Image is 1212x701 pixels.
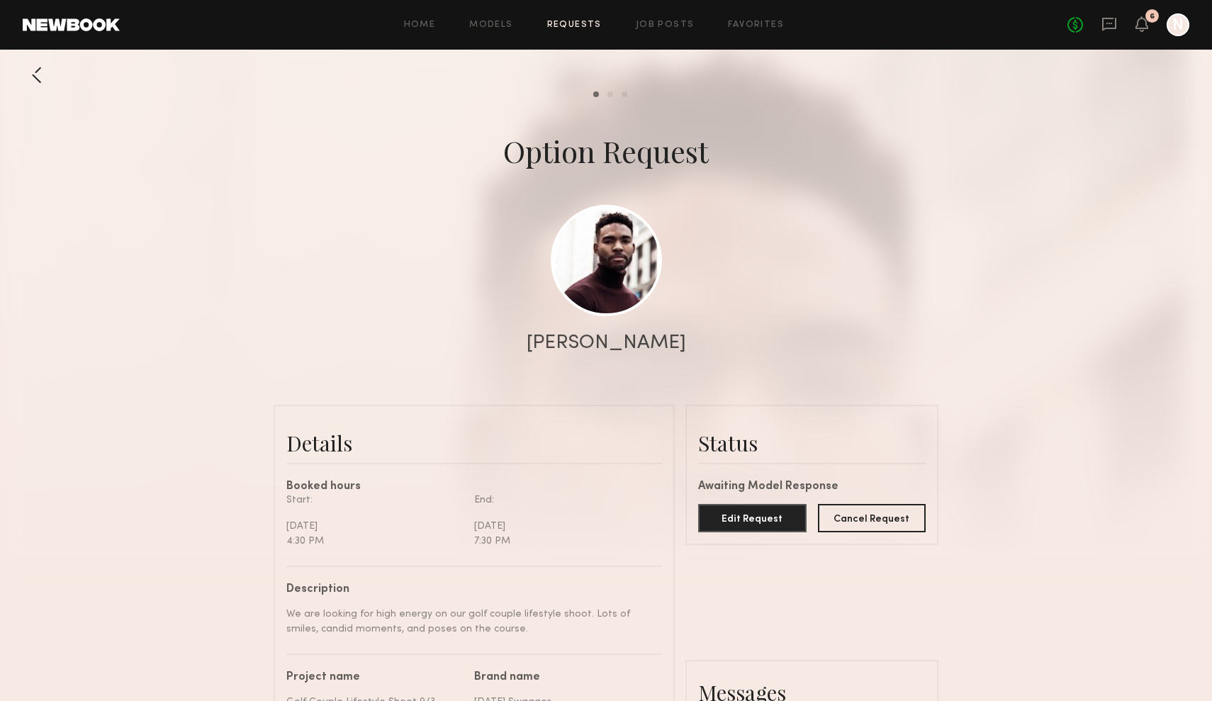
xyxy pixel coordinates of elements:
button: Cancel Request [818,504,926,532]
a: Models [469,21,512,30]
div: Booked hours [286,481,662,493]
div: We are looking for high energy on our golf couple lifestyle shoot. Lots of smiles, candid moments... [286,607,651,636]
div: [PERSON_NAME] [527,333,686,353]
div: Project name [286,672,464,683]
a: Requests [547,21,602,30]
a: Home [404,21,436,30]
div: Brand name [474,672,651,683]
div: [DATE] [286,519,464,534]
div: 7:30 PM [474,534,651,549]
button: Edit Request [698,504,807,532]
a: Job Posts [636,21,695,30]
div: Start: [286,493,464,507]
div: [DATE] [474,519,651,534]
a: N [1167,13,1189,36]
div: Awaiting Model Response [698,481,926,493]
div: Description [286,584,651,595]
div: 4:30 PM [286,534,464,549]
div: Details [286,429,662,457]
div: 6 [1150,13,1155,21]
a: Favorites [728,21,784,30]
div: Option Request [503,131,709,171]
div: Status [698,429,926,457]
div: End: [474,493,651,507]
